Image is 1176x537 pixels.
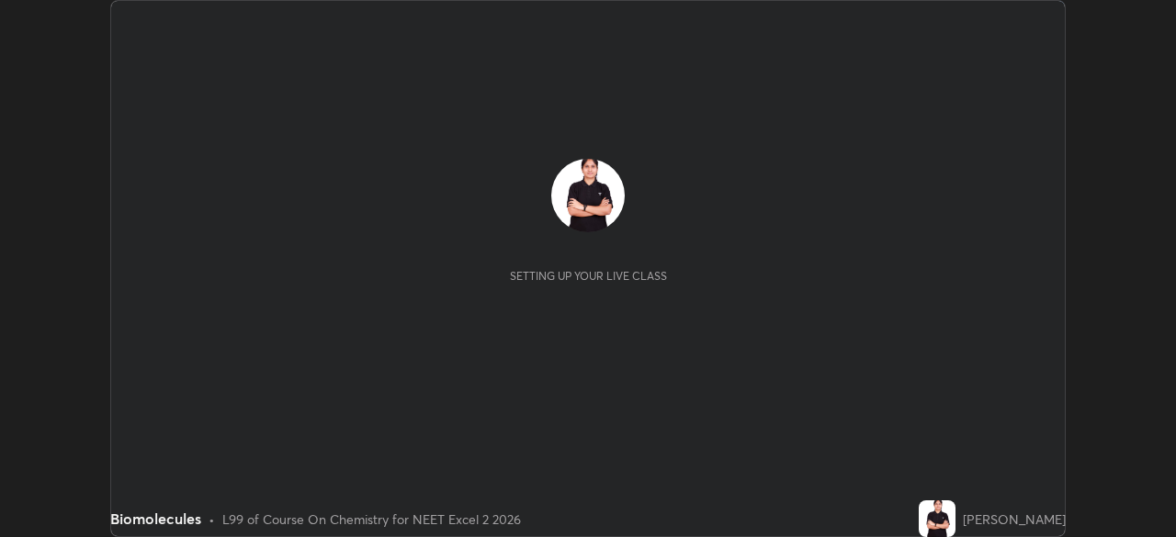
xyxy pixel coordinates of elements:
div: Setting up your live class [510,269,667,283]
div: L99 of Course On Chemistry for NEET Excel 2 2026 [222,509,521,529]
div: Biomolecules [110,508,201,530]
img: ff2c941f67fa4c8188b2ddadd25ac577.jpg [919,500,955,537]
img: ff2c941f67fa4c8188b2ddadd25ac577.jpg [551,159,625,232]
div: • [209,509,215,529]
div: [PERSON_NAME] [963,509,1066,529]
